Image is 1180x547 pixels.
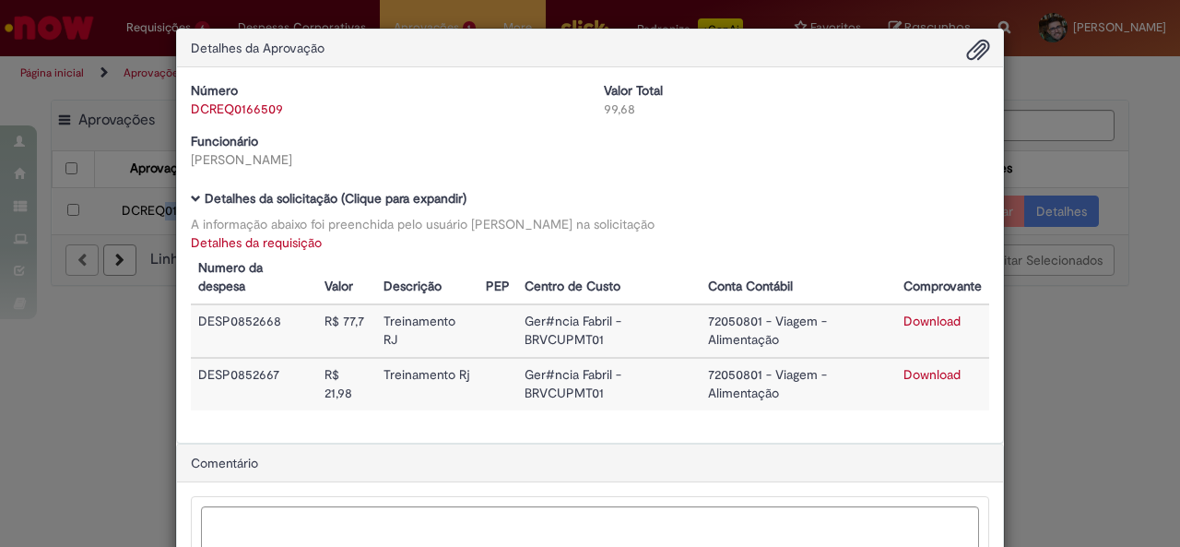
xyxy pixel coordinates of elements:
[701,252,896,304] th: Conta Contábil
[903,313,961,329] a: Download
[903,366,961,383] a: Download
[604,82,663,99] b: Valor Total
[191,252,317,304] th: Numero da despesa
[701,358,896,410] td: 72050801 - Viagem - Alimentação
[376,252,478,304] th: Descrição
[191,82,238,99] b: Número
[191,133,258,149] b: Funcionário
[517,252,701,304] th: Centro de Custo
[317,304,376,358] td: R$ 77,7
[191,304,317,358] td: DESP0852668
[205,190,466,207] b: Detalhes da solicitação (Clique para expandir)
[191,192,989,206] h5: Detalhes da solicitação (Clique para expandir)
[317,252,376,304] th: Valor
[191,215,989,233] div: A informação abaixo foi preenchida pelo usuário [PERSON_NAME] na solicitação
[191,234,322,251] a: Detalhes da requisição
[191,101,283,117] a: DCREQ0166509
[517,304,701,358] td: Ger#ncia Fabril - BRVCUPMT01
[191,455,258,471] span: Comentário
[604,100,989,118] div: 99,68
[517,358,701,410] td: Ger#ncia Fabril - BRVCUPMT01
[376,304,478,358] td: Treinamento RJ
[896,252,989,304] th: Comprovante
[478,252,517,304] th: PEP
[191,358,317,410] td: DESP0852667
[191,40,324,56] span: Detalhes da Aprovação
[376,358,478,410] td: Treinamento Rj
[191,150,576,169] div: [PERSON_NAME]
[701,304,896,358] td: 72050801 - Viagem - Alimentação
[317,358,376,410] td: R$ 21,98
